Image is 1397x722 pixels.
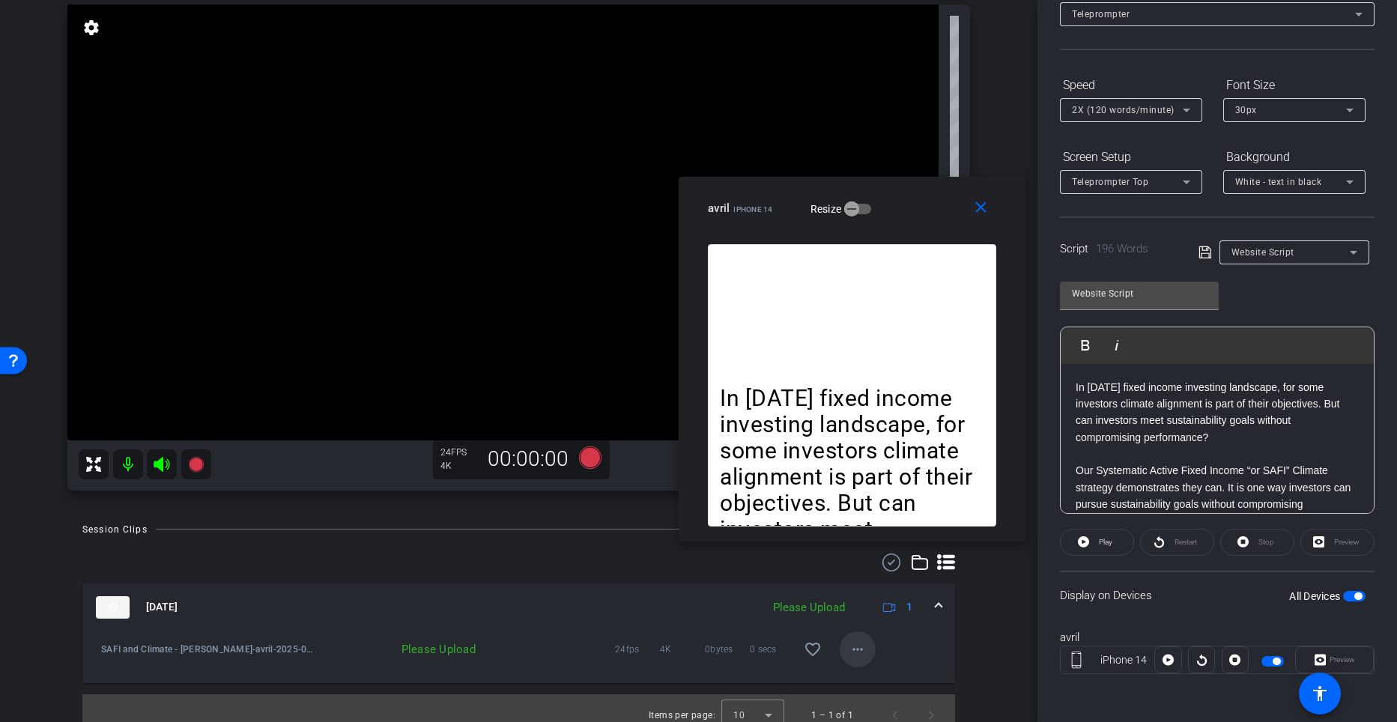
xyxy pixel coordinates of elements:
span: Play [1099,538,1112,546]
div: Screen Setup [1060,145,1202,170]
span: White - text in black [1235,177,1322,187]
div: Speed [1060,73,1202,98]
span: FPS [451,447,467,458]
div: Please Upload [766,599,852,616]
label: All Devices [1289,589,1343,604]
span: Teleprompter Top [1072,177,1148,187]
div: Session Clips [82,522,148,537]
div: 4K [440,460,478,472]
div: 00:00:00 [478,446,578,472]
div: Font Size [1223,73,1366,98]
span: 0bytes [705,642,750,657]
mat-icon: accessibility [1311,685,1329,703]
span: Teleprompter [1072,9,1130,19]
span: 0 secs [750,642,795,657]
span: avril [708,201,730,215]
p: In [DATE] fixed income investing landscape, for some investors climate alignment is part of their... [1076,379,1359,446]
mat-icon: more_horiz [849,640,867,658]
button: Bold (Ctrl+B) [1071,330,1100,360]
span: 1 [906,599,912,615]
div: Display on Devices [1060,571,1375,619]
div: Script [1060,240,1178,258]
div: Please Upload [315,642,483,657]
mat-icon: settings [81,19,102,37]
div: 24 [440,446,478,458]
span: 30px [1235,105,1257,115]
img: thumb-nail [96,596,130,619]
mat-icon: favorite_border [804,640,822,658]
label: Resize [810,201,845,216]
span: 24fps [615,642,660,657]
p: In [DATE] fixed income investing landscape, for some investors climate alignment is part of their... [720,385,984,622]
span: SAFI and Climate - [PERSON_NAME]-avril-2025-08-12-08-31-27-214-0 [101,642,315,657]
mat-icon: close [972,198,990,217]
span: 2X (120 words/minute) [1072,105,1175,115]
input: Title [1072,285,1207,303]
button: Italic (Ctrl+I) [1103,330,1131,360]
span: 4K [660,642,705,657]
span: iPhone 14 [733,205,772,213]
div: avril [1060,629,1375,646]
span: [DATE] [146,599,178,615]
div: iPhone 14 [1092,652,1155,668]
div: Background [1223,145,1366,170]
span: Website Script [1231,247,1294,258]
p: Our Systematic Active Fixed Income “or SAFI” Climate strategy demonstrates they can. It is one wa... [1076,462,1359,530]
span: 196 Words [1096,242,1148,255]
